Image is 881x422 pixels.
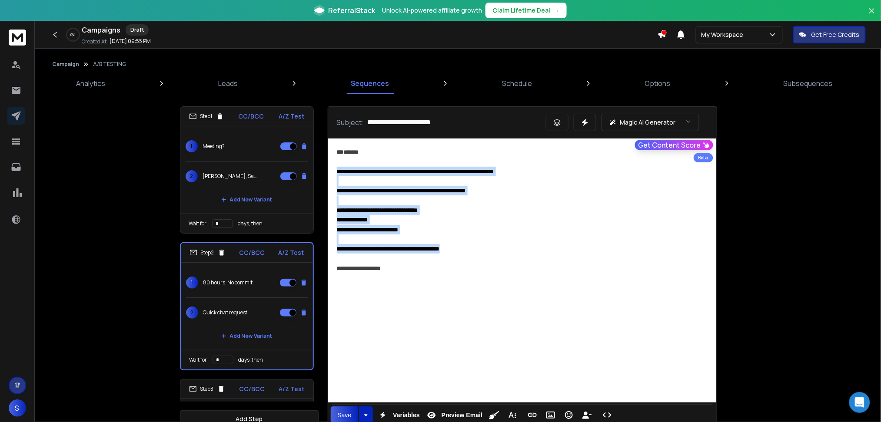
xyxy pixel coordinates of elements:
[784,78,833,89] p: Subsequences
[203,143,225,150] p: Meeting?
[701,30,747,39] p: My Workspace
[180,242,314,370] li: Step2CC/BCCA/Z Test180 hours. No commitment.2Quick chat requestAdd New VariantWait fordays, then
[186,277,198,289] span: 1
[645,78,671,89] p: Options
[602,114,699,131] button: Magic AI Generator
[279,385,305,393] p: A/Z Test
[203,173,259,180] p: [PERSON_NAME], Say "yes" to connect
[52,61,79,68] button: Campaign
[811,30,860,39] p: Get Free Credits
[391,412,422,419] span: Variables
[238,220,263,227] p: days, then
[9,399,26,417] button: S
[502,78,532,89] p: Schedule
[346,73,394,94] a: Sequences
[71,73,110,94] a: Analytics
[793,26,866,43] button: Get Free Credits
[239,385,265,393] p: CC/BCC
[126,24,149,36] div: Draft
[186,307,198,319] span: 2
[82,25,120,35] h1: Campaigns
[866,5,878,26] button: Close banner
[497,73,537,94] a: Schedule
[218,78,238,89] p: Leads
[110,38,151,45] p: [DATE] 09:55 PM
[214,191,279,208] button: Add New Variant
[640,73,676,94] a: Options
[279,112,305,121] p: A/Z Test
[71,32,76,37] p: 0 %
[82,38,108,45] p: Created At:
[76,78,105,89] p: Analytics
[351,78,389,89] p: Sequences
[93,61,126,68] p: A/B TESTING
[279,248,304,257] p: A/Z Test
[328,5,375,16] span: ReferralStack
[189,356,207,363] p: Wait for
[485,3,567,18] button: Claim Lifetime Deal→
[189,249,226,257] div: Step 2
[186,140,198,152] span: 1
[440,412,484,419] span: Preview Email
[239,356,263,363] p: days, then
[189,112,224,120] div: Step 1
[778,73,838,94] a: Subsequences
[203,279,259,286] p: 80 hours. No commitment.
[337,117,364,128] p: Subject:
[213,73,243,94] a: Leads
[203,309,248,316] p: Quick chat request
[849,392,870,413] div: Open Intercom Messenger
[239,112,264,121] p: CC/BCC
[554,6,560,15] span: →
[382,6,482,15] p: Unlock AI-powered affiliate growth
[189,220,207,227] p: Wait for
[239,248,265,257] p: CC/BCC
[694,153,713,162] div: Beta
[189,385,225,393] div: Step 3
[635,140,713,150] button: Get Content Score
[180,106,314,234] li: Step1CC/BCCA/Z Test1Meeting?2[PERSON_NAME], Say "yes" to connectAdd New VariantWait fordays, then
[186,170,198,182] span: 2
[214,327,279,345] button: Add New Variant
[620,118,676,127] p: Magic AI Generator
